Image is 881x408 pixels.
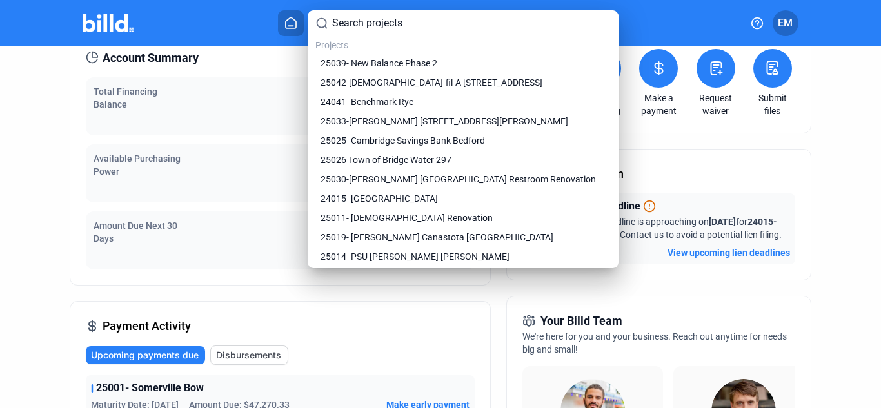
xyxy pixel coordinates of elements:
span: 24015- [GEOGRAPHIC_DATA] [321,192,438,205]
span: 25030-[PERSON_NAME] [GEOGRAPHIC_DATA] Restroom Renovation [321,173,596,186]
input: Search projects [332,15,611,31]
span: 25019- [PERSON_NAME] Canastota [GEOGRAPHIC_DATA] [321,231,553,244]
span: 25011- [DEMOGRAPHIC_DATA] Renovation [321,211,493,224]
span: Projects [315,40,348,50]
span: 25042-[DEMOGRAPHIC_DATA]-fil-A [STREET_ADDRESS] [321,76,542,89]
span: 25025- Cambridge Savings Bank Bedford [321,134,485,147]
span: 25033-[PERSON_NAME] [STREET_ADDRESS][PERSON_NAME] [321,115,568,128]
span: 25039- New Balance Phase 2 [321,57,437,70]
span: 25026 Town of Bridge Water 297 [321,153,451,166]
span: 25014- PSU [PERSON_NAME] [PERSON_NAME] [321,250,510,263]
span: 24041- Benchmark Rye [321,95,413,108]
